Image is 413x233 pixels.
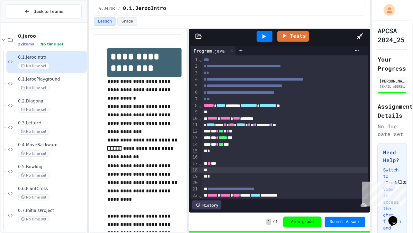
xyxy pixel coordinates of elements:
[383,149,402,164] h3: Need Help?
[378,122,407,138] div: No due date set
[191,154,199,160] div: 16
[283,217,322,228] button: View grade
[199,161,202,166] span: Fold line
[18,99,85,104] span: 0.2.Diagonal
[191,122,199,128] div: 11
[18,55,85,60] span: 0.1.JerooIntro
[325,217,365,227] button: Submit Answer
[378,26,407,44] h1: APCSA 2024_25
[360,179,407,207] iframe: chat widget
[191,167,199,173] div: 18
[40,42,64,46] span: No time set
[18,194,49,200] span: No time set
[18,172,49,179] span: No time set
[330,219,360,225] span: Submit Answer
[18,63,49,69] span: No time set
[386,207,407,227] iframe: chat widget
[18,150,49,157] span: No time set
[191,47,228,54] div: Program.java
[191,89,199,96] div: 6
[199,57,202,62] span: Fold line
[191,57,199,63] div: 1
[18,77,85,82] span: 0.1.JerooPlayground
[277,31,309,42] a: Tests
[191,76,199,83] div: 4
[191,192,199,199] div: 22
[191,83,199,89] div: 5
[123,5,166,13] span: 0.1.JerooIntro
[18,129,49,135] span: No time set
[199,116,202,121] span: Fold line
[3,3,44,41] div: Chat with us now!Close
[191,46,236,55] div: Program.java
[117,17,137,26] button: Grade
[191,63,199,70] div: 2
[118,6,120,11] span: /
[199,103,202,108] span: Fold line
[18,186,85,192] span: 0.6.PlantCross
[380,78,405,84] div: [PERSON_NAME] [PERSON_NAME]
[378,55,407,73] h2: Your Progress
[380,84,405,89] div: [EMAIL_ADDRESS][DOMAIN_NAME]
[378,102,407,120] h2: Assignment Details
[377,3,397,17] div: My Account
[37,42,38,47] span: •
[192,200,221,209] div: History
[191,96,199,102] div: 7
[18,164,85,170] span: 0.5.Bowling
[191,186,199,192] div: 21
[6,5,82,18] button: Back to Teams
[34,8,64,15] span: Back to Teams
[191,135,199,141] div: 13
[275,219,278,225] span: 1
[266,219,271,225] span: 1
[191,148,199,154] div: 15
[18,42,34,46] span: 22 items
[191,180,199,186] div: 20
[191,109,199,115] div: 9
[191,160,199,167] div: 17
[191,141,199,148] div: 14
[18,107,49,113] span: No time set
[191,173,199,180] div: 19
[191,102,199,109] div: 8
[191,128,199,135] div: 12
[99,6,115,11] span: 0.Jeroo
[18,33,85,39] span: 0.Jeroo
[273,219,275,225] span: /
[191,115,199,122] div: 10
[18,85,49,91] span: No time set
[18,208,85,214] span: 0.7.InitialsProject
[18,142,85,148] span: 0.4.MoveBackward
[18,121,85,126] span: 0.3.LetterH
[199,193,202,198] span: Fold line
[191,70,199,76] div: 3
[18,216,49,222] span: No time set
[94,17,116,26] button: Lesson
